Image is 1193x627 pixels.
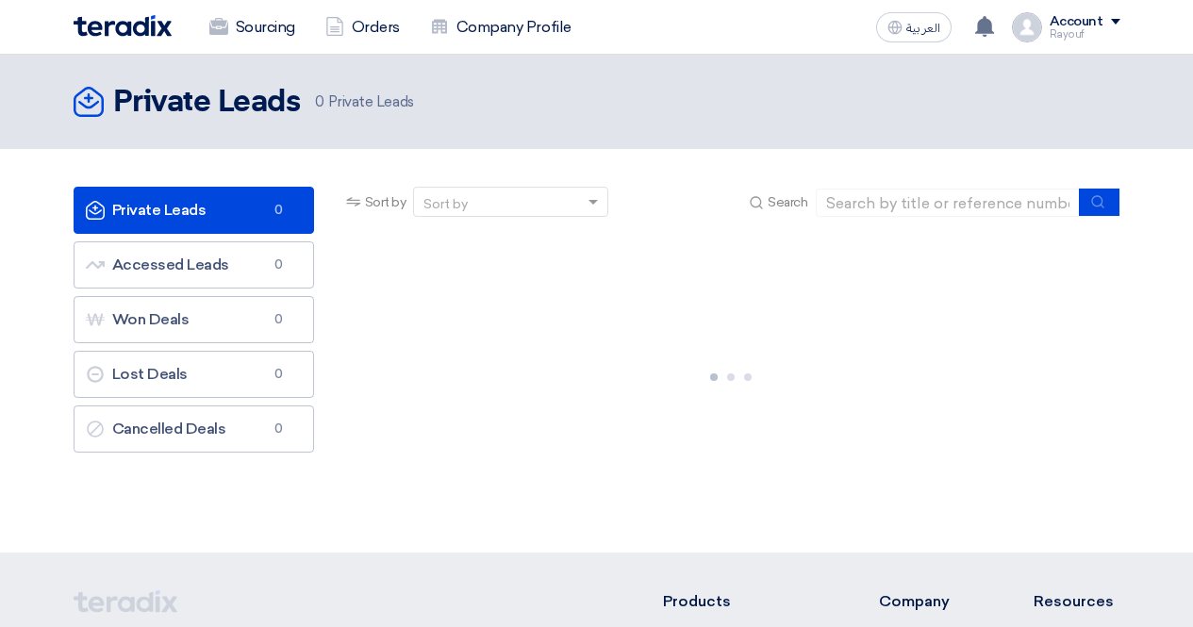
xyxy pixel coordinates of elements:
[74,241,314,289] a: Accessed Leads0
[1050,29,1120,40] div: Rayouf
[876,12,952,42] button: العربية
[74,351,314,398] a: Lost Deals0
[315,91,413,113] span: Private Leads
[268,201,290,220] span: 0
[1050,14,1103,30] div: Account
[365,192,406,212] span: Sort by
[906,22,940,35] span: العربية
[74,296,314,343] a: Won Deals0
[423,194,468,214] div: Sort by
[1034,590,1120,613] li: Resources
[315,93,324,110] span: 0
[268,420,290,438] span: 0
[74,15,172,37] img: Teradix logo
[268,256,290,274] span: 0
[415,7,587,48] a: Company Profile
[663,590,822,613] li: Products
[268,310,290,329] span: 0
[74,405,314,453] a: Cancelled Deals0
[310,7,415,48] a: Orders
[113,84,301,122] h2: Private Leads
[74,187,314,234] a: Private Leads0
[1012,12,1042,42] img: profile_test.png
[768,192,807,212] span: Search
[879,590,977,613] li: Company
[268,365,290,384] span: 0
[816,189,1080,217] input: Search by title or reference number
[194,7,310,48] a: Sourcing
